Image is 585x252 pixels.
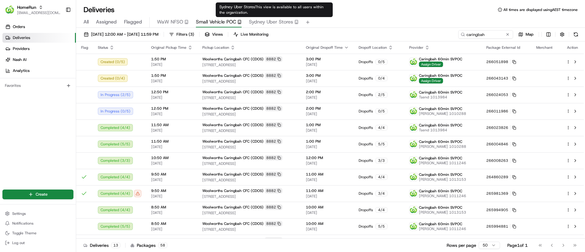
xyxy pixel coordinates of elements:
a: Analytics [2,66,76,76]
span: Woolworths Caringbah CFC (CDOS) [202,106,264,111]
div: 8882 [265,155,282,161]
span: [DATE] [151,227,193,232]
img: ww.png [409,222,417,230]
span: 1:00 PM [306,122,349,127]
span: Map [526,32,534,37]
span: [DATE] [151,62,193,67]
div: 0 / 4 [375,76,388,81]
span: Dropoffs [359,92,373,97]
span: ( 3 ) [189,32,194,37]
span: Woolworths Caringbah CFC (CDOS) [202,57,264,62]
span: 10:50 AM [151,155,193,160]
span: Dropoffs [359,142,373,147]
span: 11:00 AM [306,172,349,177]
span: All [83,18,89,26]
div: 3 / 4 [375,191,388,196]
span: Woolworths Caringbah CFC (CDOS) [202,139,264,144]
span: [STREET_ADDRESS] [202,194,296,199]
span: [PERSON_NAME] 1010288 [419,144,466,149]
button: Create [2,190,73,199]
button: Refresh [572,30,580,39]
span: [STREET_ADDRESS] [202,79,296,84]
span: Dropoffs [359,76,373,81]
span: Caringbah 60min SVPOC [419,189,462,193]
span: [DATE] [306,161,349,166]
span: Dropoffs [359,208,373,212]
div: 3 / 3 [375,158,388,163]
span: 7:50 AM [151,238,193,243]
div: 5 / 5 [375,141,388,147]
span: Sydney Uber Stores [249,18,293,26]
span: Flag [81,45,88,50]
span: Deliveries [13,35,30,41]
span: Caringbah 60min SVPOC [419,156,462,161]
span: 9:00 AM [306,238,349,243]
span: [DATE] [151,95,193,100]
span: Caringbah 60min SVPOC [419,106,462,111]
span: Assign Driver [419,62,443,67]
span: Caringbah 60min SVPOC [419,123,462,128]
img: ww.png [409,157,417,165]
span: Dropoffs [359,125,373,130]
span: Tsend 1013984 [419,95,462,100]
div: 4 / 4 [375,174,388,180]
span: Filters [176,32,194,37]
span: Assigned [96,18,117,26]
button: 265994881 [486,224,516,229]
span: [DATE] [151,194,193,199]
span: 266051898 [486,59,508,64]
img: ww.png [409,206,417,214]
p: Rows per page [447,242,476,248]
span: Woolworths Caringbah CFC (CDOS) [202,221,264,226]
button: 266043143 [486,76,516,81]
span: 12:00 PM [306,155,349,160]
span: Status [98,45,108,50]
span: [STREET_ADDRESS] [202,95,296,100]
span: Dropoffs [359,191,373,196]
span: [DATE] [306,210,349,215]
span: 10:00 AM [306,205,349,210]
span: Toggle Theme [12,231,37,236]
span: [DATE] [151,144,193,149]
span: [STREET_ADDRESS] [202,227,296,232]
span: 2:00 PM [306,90,349,94]
button: [DATE] 12:00 AM - [DATE] 11:59 PM [81,30,161,39]
img: ww.png [409,124,417,132]
span: 266043143 [486,76,508,81]
span: [PERSON_NAME] 1011246 [419,193,466,198]
button: 266051898 [486,59,516,64]
img: HomeRun [5,5,15,15]
div: 8882 [265,122,282,128]
span: [DATE] [306,194,349,199]
span: Package External Id [486,45,520,50]
span: 8:50 AM [151,205,193,210]
span: [DATE] [151,210,193,215]
input: Type to search [458,30,513,39]
div: Action [566,45,579,50]
span: Original Dropoff Time [306,45,343,50]
span: 266023826 [486,125,508,130]
span: [STREET_ADDRESS] [202,128,296,133]
h1: Deliveries [83,5,115,15]
span: Notifications [12,221,34,226]
span: [STREET_ADDRESS] [202,145,296,150]
span: [DATE] [306,144,349,149]
span: Views [212,32,223,37]
span: Merchant [536,45,552,50]
div: 4 / 4 [375,207,388,213]
span: Analytics [13,68,30,73]
button: Settings [2,209,73,218]
span: [DATE] [151,112,193,116]
img: ww.png [409,91,417,99]
span: [DATE] [151,177,193,182]
div: 0 / 5 [375,59,388,65]
span: [DATE] [151,128,193,133]
span: 3:00 PM [306,57,349,62]
button: 266004846 [486,142,516,147]
span: 1:00 PM [306,139,349,144]
span: Caringbah 60min SVPOC [419,238,462,243]
a: Providers [2,44,76,54]
div: 4 / 4 [375,125,388,130]
span: Live Monitoring [241,32,268,37]
span: [PERSON_NAME] 1011246 [419,226,466,231]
